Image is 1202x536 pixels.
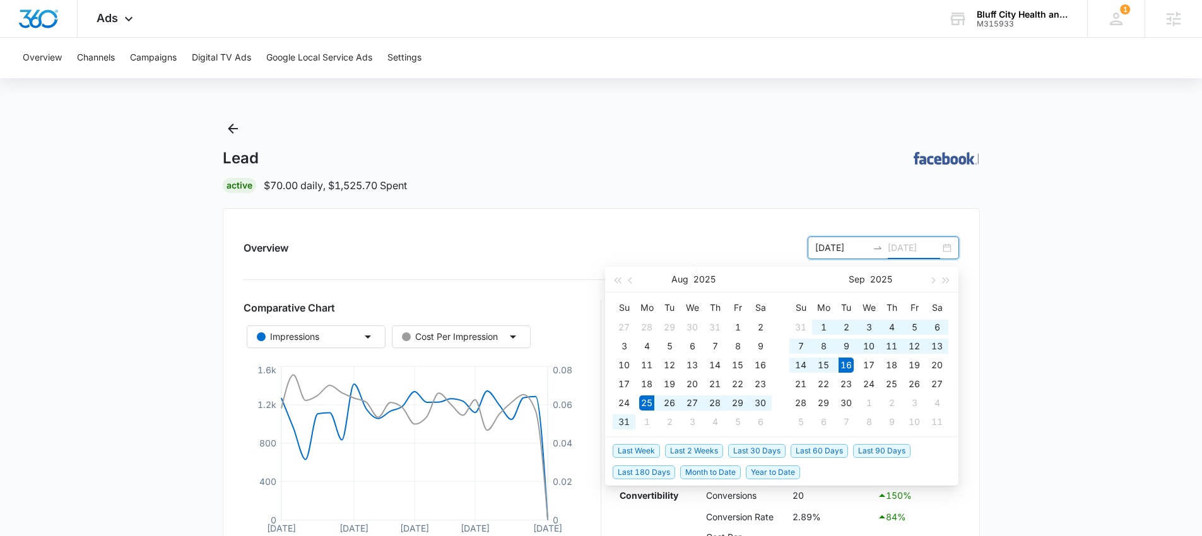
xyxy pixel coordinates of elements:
div: 11 [884,339,899,354]
div: Impressions [257,330,319,344]
td: 2025-09-12 [903,337,926,356]
div: 13 [929,339,945,354]
span: Last 180 Days [613,465,675,479]
td: 2025-08-08 [726,337,749,356]
div: 26 [662,395,677,411]
div: 30 [685,320,700,335]
td: 2025-08-24 [613,393,635,412]
div: 20 [929,358,945,373]
td: 2025-09-29 [812,393,835,412]
h3: Comparative Chart [244,300,586,315]
td: 2025-09-17 [857,356,880,375]
td: 2025-09-02 [835,318,857,337]
tspan: [DATE] [461,523,490,533]
div: 23 [753,376,768,392]
div: 23 [839,376,854,392]
div: 10 [907,414,922,429]
td: 2025-08-23 [749,375,772,393]
td: 2025-07-27 [613,318,635,337]
div: 21 [707,376,722,392]
tspan: 0 [270,515,276,525]
div: 5 [730,414,745,429]
div: 3 [685,414,700,429]
span: Ads [97,11,118,25]
div: 9 [753,339,768,354]
div: 18 [884,358,899,373]
div: 28 [793,395,808,411]
tspan: [DATE] [266,523,295,533]
div: 24 [861,376,876,392]
td: 2.89% [789,506,874,528]
div: 6 [816,414,831,429]
button: Overview [23,38,62,78]
th: We [681,298,704,318]
strong: Convertibility [620,490,678,501]
td: 2025-10-11 [926,412,948,431]
div: notifications count [1120,4,1130,15]
div: 12 [662,358,677,373]
div: 11 [929,414,945,429]
div: 16 [839,358,854,373]
h2: Overview [244,240,288,255]
tspan: 0.02 [553,476,572,487]
span: Year to Date [746,465,800,479]
tspan: 1.2k [257,399,276,410]
div: 27 [929,376,945,392]
div: 18 [639,376,654,392]
div: 9 [884,414,899,429]
td: 2025-09-25 [880,375,903,393]
button: Google Local Service Ads [266,38,372,78]
td: 2025-09-11 [880,337,903,356]
td: 2025-09-09 [835,337,857,356]
td: 2025-08-25 [635,393,658,412]
td: 2025-10-10 [903,412,926,431]
tspan: 800 [259,438,276,448]
div: 4 [929,395,945,411]
th: Fr [903,298,926,318]
div: Active [223,178,256,193]
th: Tu [658,298,681,318]
button: Impressions [247,325,386,348]
td: 2025-10-07 [835,412,857,431]
div: 1 [730,320,745,335]
div: 8 [816,339,831,354]
div: 10 [861,339,876,354]
td: 2025-10-09 [880,412,903,431]
div: 1 [639,414,654,429]
th: Su [613,298,635,318]
div: 17 [616,376,632,392]
th: Sa [926,298,948,318]
button: 2025 [693,267,716,292]
span: Last 60 Days [791,444,848,458]
th: Mo [635,298,658,318]
td: 2025-09-04 [880,318,903,337]
td: 2025-07-31 [704,318,726,337]
tspan: [DATE] [533,523,562,533]
div: Cost Per Impression [402,330,498,344]
td: 2025-09-02 [658,412,681,431]
tspan: 0 [553,515,558,525]
div: 84 % [877,510,956,525]
td: 2025-09-19 [903,356,926,375]
td: 2025-09-30 [835,393,857,412]
div: 29 [816,395,831,411]
tspan: 0.08 [553,364,572,375]
tspan: 400 [259,476,276,487]
td: 2025-08-21 [704,375,726,393]
span: Month to Date [680,465,741,479]
td: 2025-09-04 [704,412,726,431]
div: 27 [685,395,700,411]
button: 2025 [870,267,892,292]
span: 1 [1120,4,1130,15]
td: 2025-08-04 [635,337,658,356]
td: 2025-08-22 [726,375,749,393]
button: Campaigns [130,38,177,78]
td: 2025-09-07 [789,337,812,356]
td: 2025-09-06 [749,412,772,431]
div: 12 [907,339,922,354]
th: Mo [812,298,835,318]
div: 7 [707,339,722,354]
th: Th [704,298,726,318]
td: 2025-08-05 [658,337,681,356]
tspan: [DATE] [339,523,368,533]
